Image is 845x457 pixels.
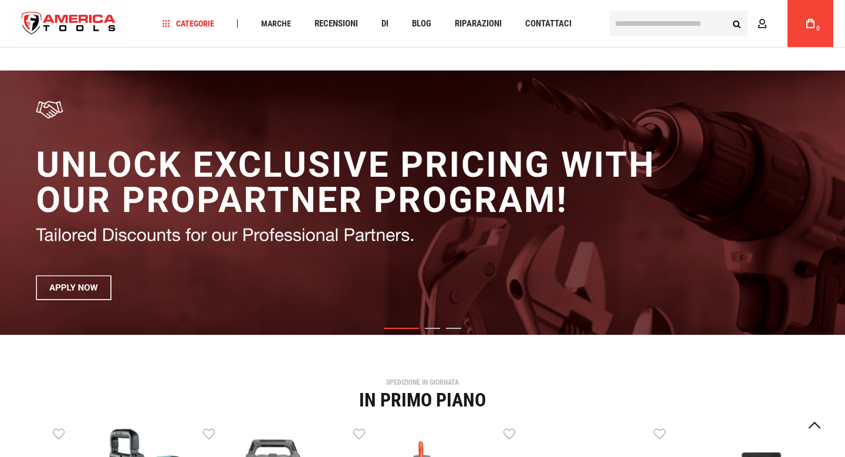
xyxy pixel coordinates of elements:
[525,18,572,29] font: Contattaci
[176,19,214,28] font: Categorie
[381,18,388,29] font: Di
[12,2,126,46] a: logo del negozio
[157,16,219,32] a: Categorie
[376,16,394,32] a: Di
[256,16,296,32] a: Marche
[407,16,437,32] a: Blog
[816,25,820,32] font: 0
[261,19,291,28] font: Marche
[386,378,459,387] font: SPEDIZIONE IN GIORNATA
[455,18,502,29] font: Riparazioni
[309,16,363,32] a: Recensioni
[520,16,577,32] a: Contattaci
[12,2,126,46] img: Strumenti americani
[449,16,507,32] a: Riparazioni
[315,18,358,29] font: Recensioni
[359,389,486,411] font: In primo piano
[725,12,748,35] button: Ricerca
[771,19,809,28] font: Account
[412,18,431,29] font: Blog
